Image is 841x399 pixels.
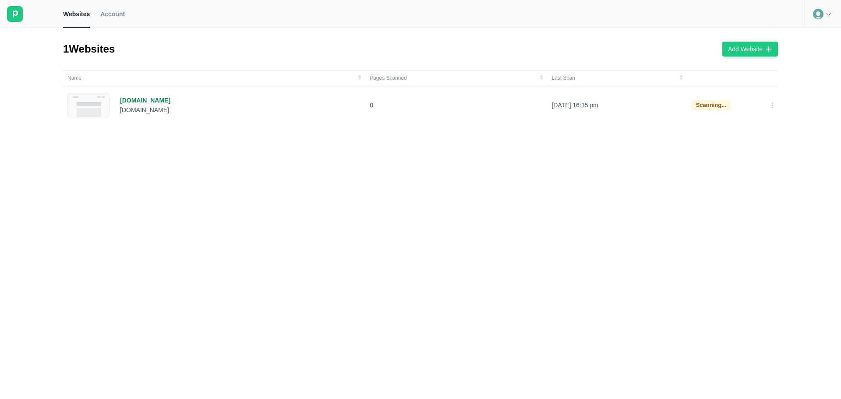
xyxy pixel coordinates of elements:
button: Add Website [722,42,778,56]
span: Websites [63,10,90,18]
p: 0 [370,101,543,109]
td: Pages Scanned [365,70,547,86]
div: 1 Websites [63,42,115,56]
div: Add Website [728,45,763,53]
td: Last Scan [547,70,687,86]
div: [DOMAIN_NAME] [120,96,170,104]
div: [DOMAIN_NAME] [120,106,170,114]
span: Account [100,10,125,18]
td: Name [63,70,365,86]
div: Scanning... [692,100,731,110]
p: [DATE] 16:35 pm [551,101,682,109]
